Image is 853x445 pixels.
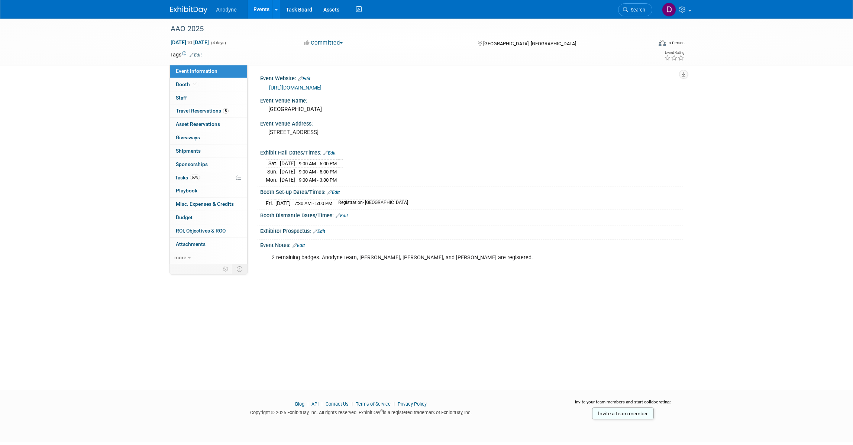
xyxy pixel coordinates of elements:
a: Staff [170,91,247,104]
div: Booth Set-up Dates/Times: [260,186,683,196]
a: Edit [336,213,348,218]
a: [URL][DOMAIN_NAME] [269,85,322,91]
span: [DATE] [DATE] [170,39,209,46]
span: Asset Reservations [176,121,220,127]
pre: [STREET_ADDRESS] [268,129,428,136]
a: Search [618,3,652,16]
span: [GEOGRAPHIC_DATA], [GEOGRAPHIC_DATA] [483,41,576,46]
div: Invite your team members and start collaborating: [563,399,683,410]
td: [DATE] [280,168,295,176]
div: In-Person [667,40,685,46]
div: Event Notes: [260,240,683,249]
a: Blog [295,401,304,407]
div: Event Format [608,39,685,50]
i: Booth reservation complete [193,82,197,86]
td: [DATE] [275,199,291,207]
td: Fri. [266,199,275,207]
span: more [174,254,186,260]
a: Travel Reservations5 [170,104,247,117]
div: 2 remaining badges. Anodyne team, [PERSON_NAME], [PERSON_NAME], and [PERSON_NAME] are registered. [266,250,601,265]
button: Committed [301,39,346,47]
a: Giveaways [170,131,247,144]
a: Privacy Policy [398,401,427,407]
span: Event Information [176,68,217,74]
td: Toggle Event Tabs [232,264,247,274]
span: 5 [223,108,229,114]
span: ROI, Objectives & ROO [176,228,226,234]
td: Tags [170,51,202,58]
span: Misc. Expenses & Credits [176,201,234,207]
a: API [311,401,319,407]
div: Exhibitor Prospectus: [260,225,683,235]
span: Tasks [175,175,200,181]
a: Contact Us [326,401,349,407]
div: Exhibit Hall Dates/Times: [260,147,683,157]
td: [DATE] [280,176,295,183]
span: | [350,401,355,407]
span: | [320,401,324,407]
span: Playbook [176,188,197,194]
span: 9:00 AM - 3:30 PM [299,177,337,183]
span: Budget [176,214,193,220]
div: Event Venue Address: [260,118,683,127]
td: Sun. [266,168,280,176]
div: Copyright © 2025 ExhibitDay, Inc. All rights reserved. ExhibitDay is a registered trademark of Ex... [170,407,552,416]
span: | [392,401,397,407]
a: Invite a team member [592,407,654,419]
span: Sponsorships [176,161,208,167]
img: Format-Inperson.png [659,40,666,46]
span: | [306,401,310,407]
a: Attachments [170,238,247,251]
span: Giveaways [176,134,200,140]
td: Personalize Event Tab Strip [219,264,232,274]
a: Asset Reservations [170,118,247,131]
td: Sat. [266,160,280,168]
span: (4 days) [210,40,226,45]
sup: ® [380,409,383,413]
div: Event Website: [260,73,683,82]
a: Edit [313,229,325,234]
a: Edit [298,76,310,81]
a: Edit [190,52,202,58]
img: ExhibitDay [170,6,207,14]
td: Mon. [266,176,280,183]
a: Terms of Service [356,401,391,407]
span: Search [628,7,645,13]
span: Shipments [176,148,201,154]
div: Event Venue Name: [260,95,683,104]
a: Budget [170,211,247,224]
span: 9:00 AM - 5:00 PM [299,161,337,166]
span: to [186,39,193,45]
td: Registration- [GEOGRAPHIC_DATA] [334,199,408,207]
span: 9:00 AM - 5:00 PM [299,169,337,175]
span: Anodyne [216,7,237,13]
div: Booth Dismantle Dates/Times: [260,210,683,220]
a: Edit [323,150,336,156]
img: Dawn Jozwiak [662,3,676,17]
span: Booth [176,81,198,87]
a: Tasks60% [170,171,247,184]
a: Sponsorships [170,158,247,171]
span: Staff [176,95,187,101]
div: [GEOGRAPHIC_DATA] [266,104,678,115]
a: more [170,251,247,264]
span: Attachments [176,241,206,247]
span: 7:30 AM - 5:00 PM [294,201,332,206]
a: Event Information [170,65,247,78]
a: Misc. Expenses & Credits [170,198,247,211]
span: 60% [190,175,200,180]
a: Shipments [170,144,247,157]
a: ROI, Objectives & ROO [170,224,247,237]
div: AAO 2025 [168,22,641,36]
span: Travel Reservations [176,108,229,114]
a: Edit [327,190,340,195]
a: Playbook [170,184,247,197]
a: Edit [293,243,305,248]
a: Booth [170,78,247,91]
td: [DATE] [280,160,295,168]
div: Event Rating [664,51,684,55]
